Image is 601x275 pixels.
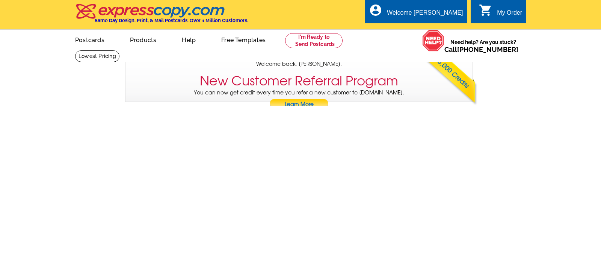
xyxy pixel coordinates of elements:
div: My Order [497,9,522,20]
span: Call [444,46,518,53]
a: Learn More [269,99,329,110]
a: shopping_cart My Order [479,8,522,18]
span: Welcome back, [PERSON_NAME]. [256,60,342,68]
a: Help [170,30,208,48]
a: Same Day Design, Print, & Mail Postcards. Over 1 Million Customers. [75,9,248,23]
h3: New Customer Referral Program [200,73,398,89]
div: Welcome [PERSON_NAME] [387,9,463,20]
p: You can now get credit every time you refer a new customer to [DOMAIN_NAME]. [125,89,473,110]
a: Free Templates [209,30,278,48]
a: Postcards [63,30,116,48]
i: shopping_cart [479,3,492,17]
img: help [422,30,444,52]
h4: Same Day Design, Print, & Mail Postcards. Over 1 Million Customers. [95,18,248,23]
a: [PHONE_NUMBER] [457,46,518,53]
a: Products [118,30,169,48]
i: account_circle [369,3,382,17]
span: Need help? Are you stuck? [444,38,522,53]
